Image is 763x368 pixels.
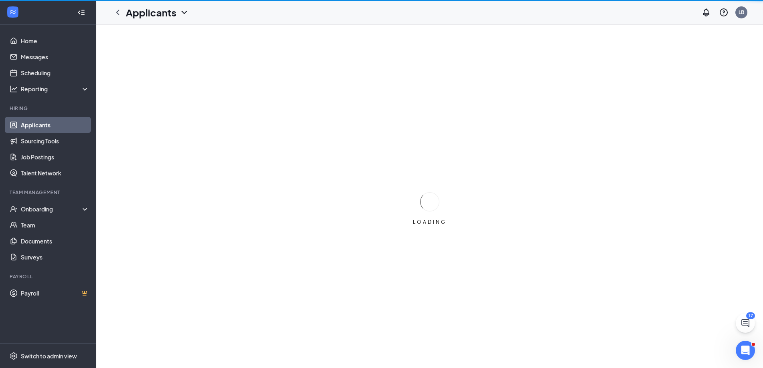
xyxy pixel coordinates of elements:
[21,205,83,213] div: Onboarding
[9,8,17,16] svg: WorkstreamLogo
[21,217,89,233] a: Team
[10,105,88,112] div: Hiring
[10,189,88,196] div: Team Management
[10,205,18,213] svg: UserCheck
[410,219,450,225] div: LOADING
[21,352,77,360] div: Switch to admin view
[21,133,89,149] a: Sourcing Tools
[21,49,89,65] a: Messages
[179,8,189,17] svg: ChevronDown
[21,65,89,81] a: Scheduling
[21,233,89,249] a: Documents
[739,9,744,16] div: LB
[21,85,90,93] div: Reporting
[719,8,729,17] svg: QuestionInfo
[10,273,88,280] div: Payroll
[736,314,755,333] button: ChatActive
[21,149,89,165] a: Job Postings
[113,8,123,17] svg: ChevronLeft
[701,8,711,17] svg: Notifications
[21,285,89,301] a: PayrollCrown
[126,6,176,19] h1: Applicants
[741,318,750,328] svg: ChatActive
[21,33,89,49] a: Home
[736,341,755,360] iframe: Intercom live chat
[21,249,89,265] a: Surveys
[10,85,18,93] svg: Analysis
[21,165,89,181] a: Talent Network
[77,8,85,16] svg: Collapse
[21,117,89,133] a: Applicants
[10,352,18,360] svg: Settings
[746,312,755,319] div: 17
